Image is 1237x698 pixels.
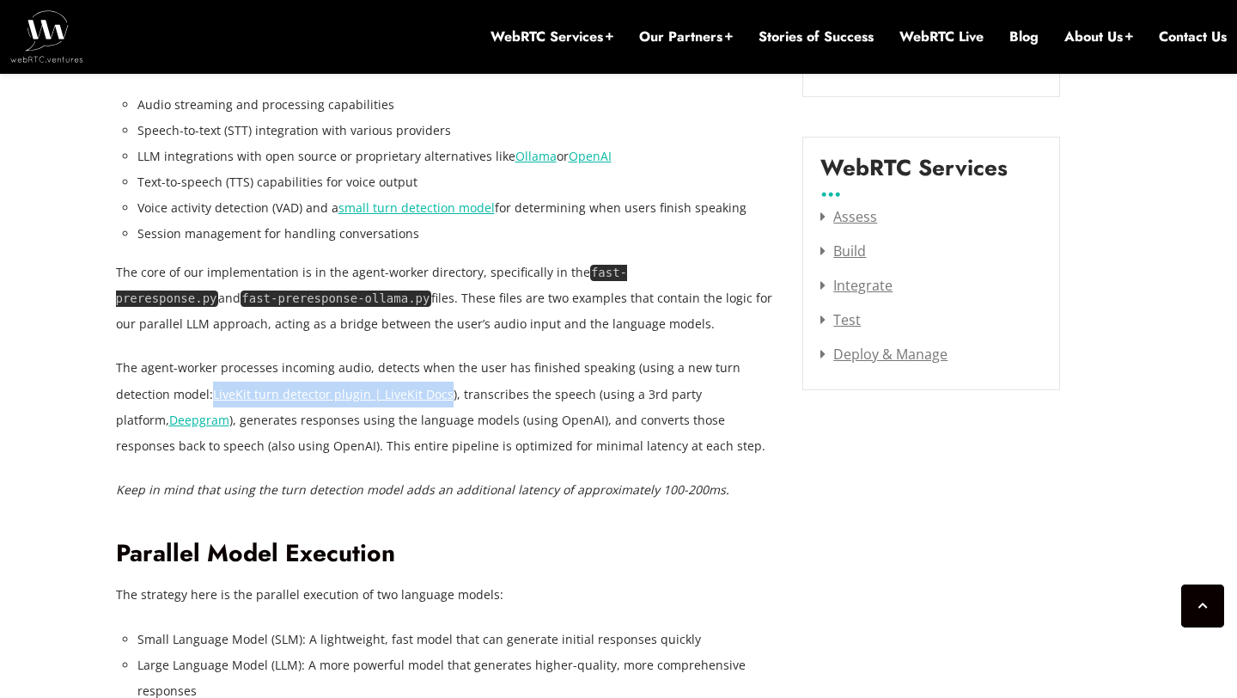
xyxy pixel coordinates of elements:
[137,195,777,221] li: Voice activity detection (VAD) and a for determining when users finish speaking
[116,582,777,608] p: The strategy here is the parallel execution of two language models:
[491,28,613,46] a: WebRTC Services
[241,291,431,307] code: fast-preresponse-ollama.py
[116,539,777,569] h2: Parallel Model Execution
[116,260,777,337] p: The core of our implementation is in the agent-worker directory, specifically in the and files. T...
[639,28,733,46] a: Our Partners
[820,276,893,295] a: Integrate
[116,355,777,458] p: The agent-worker processes incoming audio, detects when the user has finished speaking (using a n...
[820,207,877,226] a: Assess
[10,10,83,62] img: WebRTC.ventures
[338,199,495,216] a: small turn detection model
[759,28,874,46] a: Stories of Success
[899,28,984,46] a: WebRTC Live
[137,118,777,144] li: Speech-to-text (STT) integration with various providers
[1009,28,1039,46] a: Blog
[569,148,612,164] a: OpenAI
[116,265,628,307] code: fast-preresponse.py
[137,169,777,195] li: Text-to-speech (TTS) capabilities for voice output
[116,481,729,498] em: Keep in mind that using the turn detection model adds an additional latency of approximately 100-...
[137,627,777,652] li: Small Language Model (SLM): A lightweight, fast model that can generate initial responses quickly
[820,345,948,364] a: Deploy & Manage
[169,412,229,428] a: Deepgram
[137,221,777,247] li: Session management for handling conversations
[1064,28,1133,46] a: About Us
[137,144,777,169] li: LLM integrations with open source or proprietary alternatives like or
[137,92,777,118] li: Audio streaming and processing capabilities
[1159,28,1227,46] a: Contact Us
[213,386,454,402] a: LiveKit turn detector plugin | LiveKit Docs
[515,148,557,164] a: Ollama
[820,155,1008,194] label: WebRTC Services
[820,242,866,260] a: Build
[820,310,861,329] a: Test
